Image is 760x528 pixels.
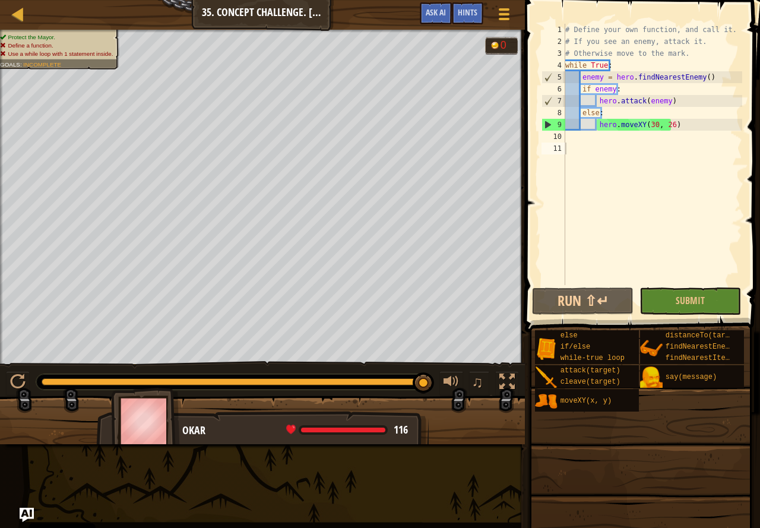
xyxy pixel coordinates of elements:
span: Define a function. [8,42,53,49]
span: findNearestItem() [666,354,738,362]
div: Team 'humans' has 0 gold. [485,37,518,55]
span: else [560,331,578,340]
button: Ctrl + P: Play [6,371,30,396]
span: findNearestEnemy() [666,343,743,351]
span: attack(target) [560,366,620,375]
div: 3 [541,48,565,59]
span: if/else [560,343,590,351]
span: Incomplete [23,61,61,68]
span: distanceTo(target) [666,331,743,340]
button: Submit [639,287,741,315]
div: 8 [541,107,565,119]
button: Ask AI [20,508,34,522]
div: 10 [541,131,565,143]
span: while-true loop [560,354,625,362]
div: 1 [541,24,565,36]
button: Ask AI [420,2,452,24]
div: 2 [541,36,565,48]
img: portrait.png [535,390,558,413]
div: 5 [542,71,565,83]
span: Protect the Mayor. [8,34,55,40]
span: moveXY(x, y) [560,397,612,405]
button: Show game menu [489,2,519,30]
div: 0 [501,40,512,51]
span: 116 [394,422,408,437]
span: cleave(target) [560,378,620,386]
img: portrait.png [640,337,663,360]
span: Ask AI [426,7,446,18]
span: say(message) [666,373,717,381]
button: Toggle fullscreen [495,371,519,396]
span: Use a while loop with 1 statement inside. [8,50,113,57]
div: 6 [541,83,565,95]
span: ♫ [471,373,483,391]
button: Run ⇧↵ [532,287,634,315]
div: 11 [541,143,565,154]
button: Adjust volume [439,371,463,396]
div: health: 116 / 116 [286,425,408,435]
button: ♫ [469,371,489,396]
span: : [20,61,23,68]
div: 7 [542,95,565,107]
img: portrait.png [535,366,558,389]
div: Okar [182,423,417,438]
span: Submit [676,294,705,307]
div: 9 [542,119,565,131]
span: Hints [458,7,477,18]
div: 4 [541,59,565,71]
img: portrait.png [535,337,558,360]
img: thang_avatar_frame.png [111,388,180,454]
img: portrait.png [640,366,663,389]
